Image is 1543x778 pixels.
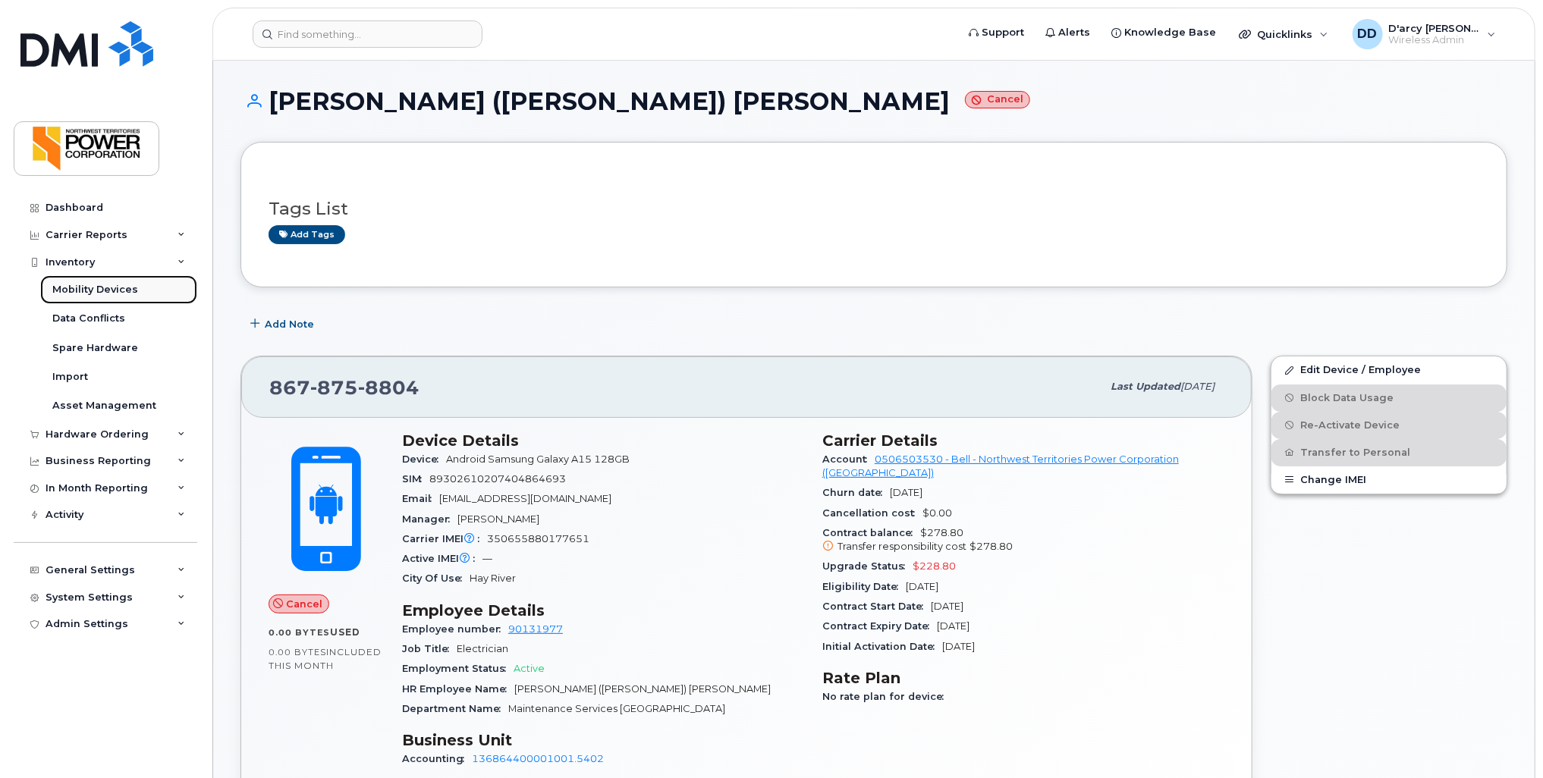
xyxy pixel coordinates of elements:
span: [PERSON_NAME] [457,513,539,525]
span: Active IMEI [402,553,482,564]
span: 89302610207404864693 [429,473,566,485]
h3: Tags List [269,199,1479,218]
span: Department Name [402,703,508,714]
h3: Rate Plan [822,669,1224,687]
span: 867 [269,376,420,399]
a: 136864400001001.5402 [472,753,604,764]
span: Cancellation cost [822,507,922,519]
span: Contract Expiry Date [822,620,937,632]
span: [DATE] [1180,381,1215,392]
span: Employment Status [402,663,514,674]
span: Job Title [402,643,457,654]
button: Re-Activate Device [1271,412,1507,439]
span: $278.80 [969,541,1013,552]
span: 875 [310,376,358,399]
span: Account [822,453,875,465]
span: 0.00 Bytes [269,647,326,657]
span: Re-Activate Device [1300,419,1400,431]
span: City Of Use [402,573,470,584]
span: Carrier IMEI [402,533,487,544]
span: Active [514,663,545,674]
small: Cancel [965,91,1030,108]
span: HR Employee Name [402,683,514,695]
span: 8804 [358,376,420,399]
h3: Employee Details [402,601,804,620]
span: used [330,626,360,638]
span: Android Samsung Galaxy A15 128GB [446,453,630,465]
span: [DATE] [906,581,938,592]
span: [EMAIL_ADDRESS][DOMAIN_NAME] [439,493,611,504]
span: Employee number [402,623,508,635]
span: Transfer responsibility cost [837,541,966,552]
a: 0506503530 - Bell - Northwest Territories Power Corporation ([GEOGRAPHIC_DATA]) [822,453,1179,478]
span: Electrician [457,643,508,654]
span: $278.80 [822,527,1224,554]
button: Block Data Usage [1271,384,1507,412]
span: Last updated [1111,381,1180,392]
span: Contract balance [822,527,920,538]
span: No rate plan for device [822,691,951,702]
span: Add Note [265,317,314,331]
span: Device [402,453,446,465]
span: included this month [269,646,382,671]
span: Hay River [470,573,516,584]
span: Upgrade Status [822,560,913,572]
button: Change IMEI [1271,466,1507,494]
span: [DATE] [937,620,969,632]
button: Add Note [240,310,327,337]
span: Eligibility Date [822,581,906,592]
span: Email [402,493,439,504]
h1: [PERSON_NAME] ([PERSON_NAME]) [PERSON_NAME] [240,88,1507,115]
span: Contract Start Date [822,601,931,612]
a: Add tags [269,225,345,244]
span: [PERSON_NAME] ([PERSON_NAME]) [PERSON_NAME] [514,683,771,695]
span: Initial Activation Date [822,641,942,652]
a: 90131977 [508,623,563,635]
button: Transfer to Personal [1271,439,1507,466]
span: Cancel [286,597,322,611]
span: [DATE] [890,487,922,498]
h3: Business Unit [402,731,804,749]
a: Edit Device / Employee [1271,356,1507,384]
span: [DATE] [942,641,975,652]
span: [DATE] [931,601,963,612]
span: 350655880177651 [487,533,589,544]
span: $0.00 [922,507,952,519]
span: $228.80 [913,560,956,572]
span: SIM [402,473,429,485]
span: Maintenance Services [GEOGRAPHIC_DATA] [508,703,725,714]
span: Accounting [402,753,472,764]
h3: Device Details [402,431,804,450]
span: Manager [402,513,457,525]
span: Churn date [822,487,890,498]
h3: Carrier Details [822,431,1224,450]
span: — [482,553,492,564]
span: 0.00 Bytes [269,627,330,638]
